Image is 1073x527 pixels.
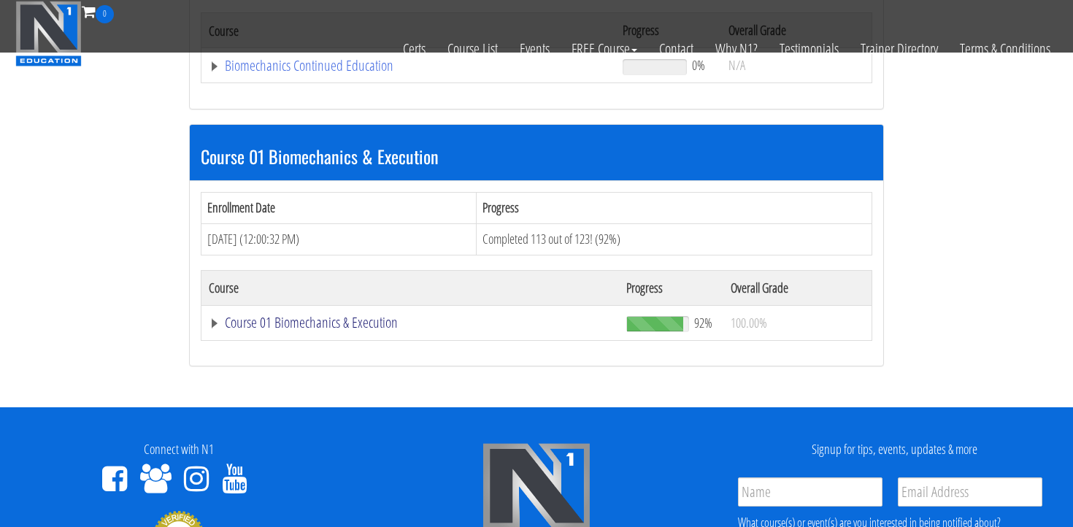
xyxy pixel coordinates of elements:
th: Progress [619,270,723,305]
a: Testimonials [769,23,850,74]
a: Course 01 Biomechanics & Execution [209,315,612,330]
input: Name [738,477,882,507]
th: Progress [476,193,872,224]
a: Why N1? [704,23,769,74]
input: Email Address [898,477,1042,507]
th: Enrollment Date [201,193,477,224]
span: 92% [694,315,712,331]
a: Trainer Directory [850,23,949,74]
a: FREE Course [561,23,648,74]
img: n1-education [15,1,82,66]
a: Contact [648,23,704,74]
th: Course [201,270,619,305]
h3: Course 01 Biomechanics & Execution [201,147,872,166]
span: 0 [96,5,114,23]
td: [DATE] (12:00:32 PM) [201,223,477,255]
td: 100.00% [723,305,872,340]
th: Overall Grade [723,270,872,305]
a: Terms & Conditions [949,23,1061,74]
a: 0 [82,1,114,21]
td: Completed 113 out of 123! (92%) [476,223,872,255]
a: Events [509,23,561,74]
h4: Connect with N1 [11,442,347,457]
a: Certs [392,23,436,74]
a: Course List [436,23,509,74]
h4: Signup for tips, events, updates & more [726,442,1062,457]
